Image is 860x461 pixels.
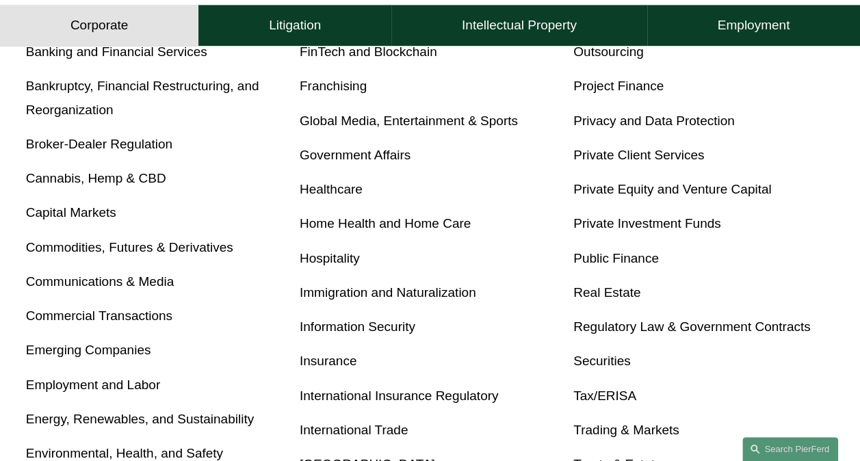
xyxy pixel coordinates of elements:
a: Energy, Renewables, and Sustainability [26,412,254,426]
a: Home Health and Home Care [300,216,471,230]
h4: Corporate [70,18,129,34]
a: Environmental, Health, and Safety [26,446,223,460]
a: Trading & Markets [573,423,679,437]
h4: Employment [718,18,790,34]
a: Franchising [300,79,367,93]
h4: Intellectual Property [462,18,577,34]
a: Securities [573,354,630,368]
a: Commercial Transactions [26,308,172,323]
a: Commodities, Futures & Derivatives [26,240,233,254]
a: Real Estate [573,285,640,300]
a: Private Investment Funds [573,216,720,230]
a: Communications & Media [26,274,174,289]
a: Project Finance [573,79,664,93]
a: Banking and Financial Services [26,44,207,59]
a: Broker-Dealer Regulation [26,137,172,151]
a: Insurance [300,354,356,368]
a: Bankruptcy, Financial Restructuring, and Reorganization [26,79,259,116]
a: Information Security [300,319,415,334]
a: Immigration and Naturalization [300,285,476,300]
a: International Insurance Regulatory [300,388,498,403]
a: Public Finance [573,251,659,265]
a: FinTech and Blockchain [300,44,437,59]
a: Cannabis, Hemp & CBD [26,171,166,185]
a: Government Affairs [300,148,411,162]
a: Employment and Labor [26,378,160,392]
a: Outsourcing [573,44,643,59]
a: Regulatory Law & Government Contracts [573,319,810,334]
a: Global Media, Entertainment & Sports [300,114,518,128]
a: Capital Markets [26,205,116,220]
a: Private Equity and Venture Capital [573,182,771,196]
a: Privacy and Data Protection [573,114,735,128]
a: Search this site [742,437,838,461]
a: International Trade [300,423,408,437]
a: Tax/ERISA [573,388,636,403]
a: Hospitality [300,251,360,265]
a: Emerging Companies [26,343,151,357]
h4: Litigation [269,18,321,34]
a: Healthcare [300,182,363,196]
a: Private Client Services [573,148,704,162]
